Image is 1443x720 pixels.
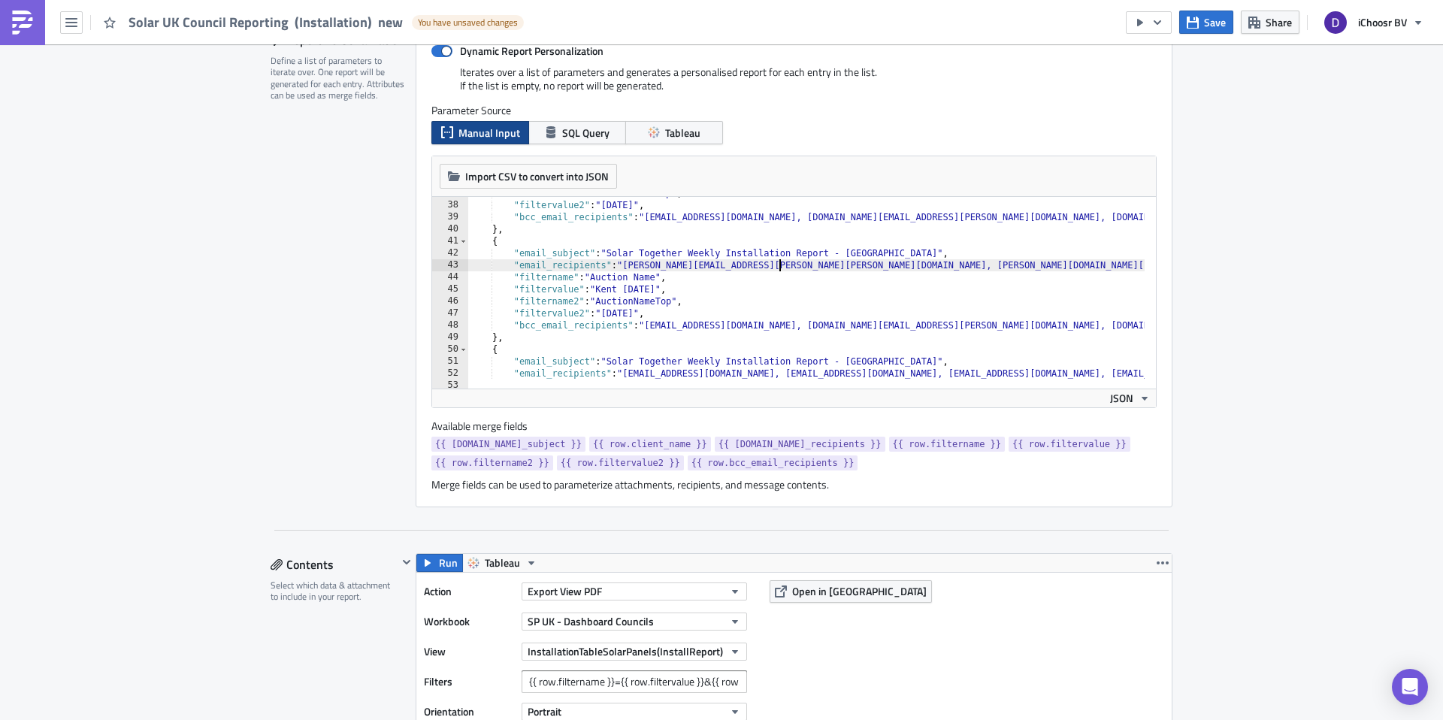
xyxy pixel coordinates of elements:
[424,580,514,603] label: Action
[522,613,747,631] button: SP UK - Dashboard Councils
[465,168,609,184] span: Import CSV to convert into JSON
[6,39,718,51] p: This email contains the following attachment:
[6,122,718,134] p: Best wishes,
[432,223,468,235] div: 40
[458,125,520,141] span: Manual Input
[485,554,520,572] span: Tableau
[1358,14,1407,30] span: iChoosr BV
[431,419,544,433] label: Available merge fields
[432,247,468,259] div: 42
[561,455,680,470] span: {{ row.filtervalue2 }}
[424,670,514,693] label: Filters
[418,17,518,29] span: You have unsaved changes
[432,307,468,319] div: 47
[6,72,718,84] p: - Overview installations Retrofit Battery (.pdf)
[1105,389,1156,407] button: JSON
[432,380,468,392] div: 53
[432,283,468,295] div: 45
[792,583,927,599] span: Open in [GEOGRAPHIC_DATA]
[528,643,723,659] span: InstallationTableSolarPanels(InstallReport)
[1241,11,1299,34] button: Share
[11,11,35,35] img: PushMetrics
[6,6,718,18] p: Hi,
[424,610,514,633] label: Workbook
[691,455,855,470] span: {{ row.bcc_email_recipients }}
[6,56,718,68] p: - Overview installations Solar Panels (.pdf)
[398,553,416,571] button: Hide content
[432,368,468,380] div: 52
[416,554,463,572] button: Run
[1179,11,1233,34] button: Save
[1266,14,1292,30] span: Share
[431,121,529,144] button: Manual Input
[432,343,468,355] div: 50
[1012,437,1127,452] span: {{ row.filtervalue }}
[432,271,468,283] div: 44
[528,121,626,144] button: SQL Query
[435,455,549,470] span: {{ row.filtername2 }}
[431,65,1157,104] div: Iterates over a list of parameters and generates a personalised report for each entry in the list...
[528,703,561,719] span: Portrait
[431,104,1157,117] label: Parameter Source
[589,437,711,452] a: {{ row.client_name }}
[718,437,882,452] span: {{ [DOMAIN_NAME]_recipients }}
[715,437,885,452] a: {{ [DOMAIN_NAME]_recipients }}
[593,437,707,452] span: {{ row.client_name }}
[522,670,747,693] input: Filter1=Value1&...
[889,437,1006,452] a: {{ row.filtername }}
[435,437,582,452] span: {{ [DOMAIN_NAME]_subject }}
[432,211,468,223] div: 39
[522,582,747,601] button: Export View PDF
[432,319,468,331] div: 48
[432,235,468,247] div: 41
[1315,6,1432,39] button: iChoosr BV
[1323,10,1348,35] img: Avatar
[1204,14,1226,30] span: Save
[431,478,1157,492] div: Merge fields can be used to parameterize attachments, recipients, and message contents.
[440,164,617,189] button: Import CSV to convert into JSON
[6,6,718,286] body: Rich Text Area. Press ALT-0 for help.
[6,89,718,101] p: If you have any questions please contact your iChoosr Relationship Manager.
[1110,390,1133,406] span: JSON
[528,613,654,629] span: SP UK - Dashboard Councils
[557,455,684,470] a: {{ row.filtervalue2 }}
[1009,437,1130,452] a: {{ row.filtervalue }}
[562,125,610,141] span: SQL Query
[6,23,718,35] p: Please see attached for your weekly Solar Together installation report.
[271,55,406,101] div: Define a list of parameters to iterate over. One report will be generated for each entry. Attribu...
[271,553,398,576] div: Contents
[432,331,468,343] div: 49
[522,643,747,661] button: InstallationTableSolarPanels(InstallReport)
[1392,669,1428,705] div: Open Intercom Messenger
[432,355,468,368] div: 51
[129,14,404,31] span: Solar UK Council Reporting (Installation) new
[460,43,604,59] strong: Dynamic Report Personalization
[432,295,468,307] div: 46
[625,121,723,144] button: Tableau
[462,554,543,572] button: Tableau
[893,437,1002,452] span: {{ row.filtername }}
[439,554,458,572] span: Run
[432,259,468,271] div: 43
[665,125,700,141] span: Tableau
[688,455,858,470] a: {{ row.bcc_email_recipients }}
[432,199,468,211] div: 38
[528,583,602,599] span: Export View PDF
[431,455,553,470] a: {{ row.filtername2 }}
[424,640,514,663] label: View
[431,437,585,452] a: {{ [DOMAIN_NAME]_subject }}
[271,579,398,603] div: Select which data & attachment to include in your report.
[770,580,932,603] button: Open in [GEOGRAPHIC_DATA]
